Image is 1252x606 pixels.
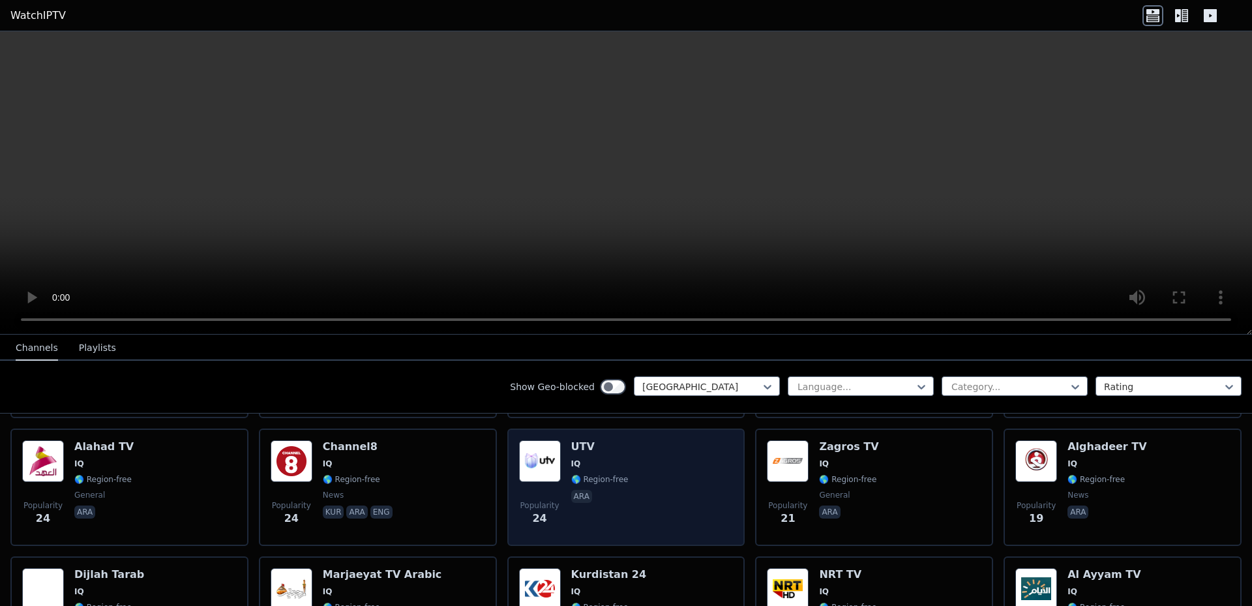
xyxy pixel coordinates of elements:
p: ara [346,506,367,519]
p: ara [571,490,592,503]
span: 🌎 Region-free [323,474,380,485]
span: 🌎 Region-free [571,474,629,485]
h6: Marjaeyat TV Arabic [323,568,442,581]
span: Popularity [520,500,559,511]
span: 🌎 Region-free [819,474,876,485]
span: Popularity [23,500,63,511]
p: ara [1067,506,1088,519]
span: IQ [74,586,84,597]
p: kur [323,506,344,519]
h6: Dijlah Tarab [74,568,144,581]
span: IQ [819,459,829,469]
span: IQ [323,586,333,597]
span: general [74,490,105,500]
img: Alghadeer TV [1015,440,1057,482]
span: IQ [1067,586,1077,597]
h6: NRT TV [819,568,876,581]
span: news [1067,490,1088,500]
h6: Alahad TV [74,440,134,453]
img: Alahad TV [22,440,64,482]
span: general [819,490,850,500]
img: UTV [519,440,561,482]
span: IQ [571,459,581,469]
span: IQ [1067,459,1077,469]
span: 24 [284,511,299,526]
h6: Alghadeer TV [1067,440,1146,453]
a: WatchIPTV [10,8,66,23]
span: Popularity [272,500,311,511]
img: Channel8 [271,440,312,482]
span: Popularity [768,500,807,511]
label: Show Geo-blocked [510,380,595,393]
h6: Al Ayyam TV [1067,568,1140,581]
button: Channels [16,336,58,361]
h6: UTV [571,440,629,453]
h6: Zagros TV [819,440,878,453]
span: IQ [819,586,829,597]
p: eng [370,506,393,519]
span: 24 [532,511,546,526]
h6: Channel8 [323,440,395,453]
p: ara [74,506,95,519]
span: 21 [781,511,795,526]
button: Playlists [79,336,116,361]
span: 19 [1029,511,1043,526]
span: IQ [571,586,581,597]
span: IQ [323,459,333,469]
span: 24 [36,511,50,526]
img: Zagros TV [767,440,809,482]
span: 🌎 Region-free [74,474,132,485]
h6: Kurdistan 24 [571,568,647,581]
p: ara [819,506,840,519]
span: Popularity [1017,500,1056,511]
span: news [323,490,344,500]
span: 🌎 Region-free [1067,474,1125,485]
span: IQ [74,459,84,469]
